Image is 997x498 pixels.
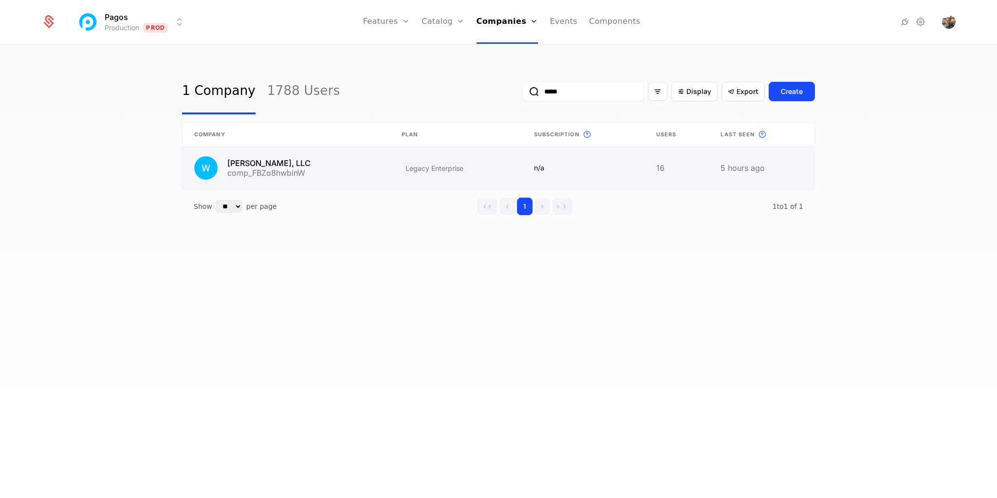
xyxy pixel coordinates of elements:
[671,82,718,101] button: Display
[552,198,572,215] button: Go to last page
[194,202,212,211] span: Show
[915,16,926,28] a: Settings
[721,82,765,101] button: Export
[645,123,709,147] th: Users
[769,82,815,101] button: Create
[517,198,533,215] button: Go to page 1
[499,198,515,215] button: Go to previous page
[535,198,550,215] button: Go to next page
[76,10,100,34] img: Pagos
[477,198,498,215] button: Go to first page
[477,198,572,215] div: Page navigation
[183,123,390,147] th: Company
[648,82,667,101] button: Filter options
[942,15,956,29] img: Dmitry Yarashevich
[773,203,799,210] span: 1 to 1 of
[720,130,755,139] span: Last seen
[246,202,277,211] span: per page
[686,87,711,96] span: Display
[942,15,956,29] button: Open user button
[267,69,340,114] a: 1788 Users
[182,69,256,114] a: 1 Company
[534,130,579,139] span: Subscription
[182,190,815,223] div: Table pagination
[143,23,168,33] span: Prod
[216,200,242,213] select: Select page size
[79,11,185,33] button: Select environment
[105,11,128,23] span: Pagos
[390,123,522,147] th: Plan
[781,87,803,96] div: Create
[899,16,911,28] a: Integrations
[737,87,758,96] span: Export
[105,23,139,33] div: Production
[773,203,803,210] span: 1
